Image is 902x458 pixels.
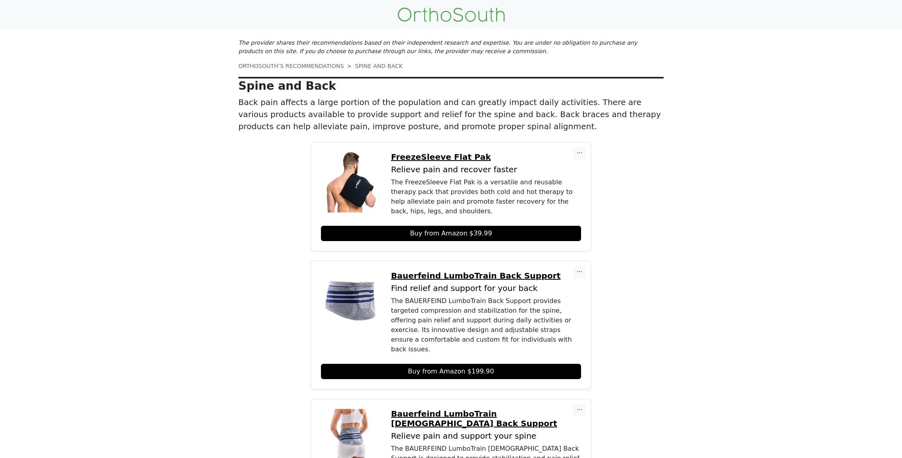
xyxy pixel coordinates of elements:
[238,63,344,69] a: ORTHOSOUTH’S RECOMMENDATIONS
[391,177,581,216] div: The FreezeSleeve Flat Pak is a versatile and reusable therapy pack that provides both cold and ho...
[321,226,581,241] a: Buy from Amazon $39.99
[238,79,664,93] p: Spine and Back
[238,39,664,56] p: The provider shares their recommendations based on their independent research and expertise. You ...
[398,8,505,22] img: OrthoSouth
[321,152,381,212] img: FreezeSleeve Flat Pak
[321,364,581,379] a: Buy from Amazon $199.90
[321,271,381,331] img: Bauerfeind LumboTrain Back Support
[391,296,581,354] div: The BAUERFEIND LumboTrain Back Support provides targeted compression and stabilization for the sp...
[344,62,403,70] li: SPINE AND BACK
[391,431,581,441] p: Relieve pain and support your spine
[391,165,581,174] p: Relieve pain and recover faster
[238,96,664,132] p: Back pain affects a large portion of the population and can greatly impact daily activities. Ther...
[391,409,581,428] a: Bauerfeind LumboTrain [DEMOGRAPHIC_DATA] Back Support
[391,271,581,281] a: Bauerfeind LumboTrain Back Support
[391,152,581,162] a: FreezeSleeve Flat Pak
[391,284,581,293] p: Find relief and support for your back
